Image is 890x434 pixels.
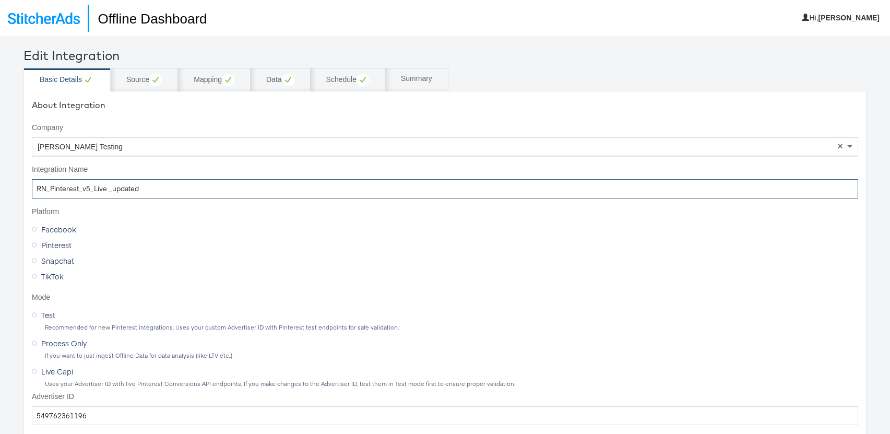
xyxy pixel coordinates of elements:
[266,74,294,86] div: Data
[32,292,858,303] label: Mode
[41,366,73,377] span: Live Capi
[32,406,858,426] input: Advertiser ID
[32,179,858,198] input: Integration Name
[41,310,55,320] span: Test
[32,207,858,217] label: Platform
[23,46,867,64] div: Edit Integration
[38,143,123,151] span: [PERSON_NAME] Testing
[326,74,369,86] div: Schedule
[32,165,858,175] label: Integration Name
[41,271,64,281] span: TikTok
[194,74,234,86] div: Mapping
[401,74,432,84] div: Summary
[41,255,74,266] span: Snapchat
[88,5,207,32] h1: Offline Dashboard
[41,224,76,234] span: Facebook
[44,324,858,331] div: Recommended for new Pinterest integrations. Uses your custom Advertiser ID with Pinterest test en...
[32,392,858,402] label: Advertiser ID
[818,14,880,22] b: [PERSON_NAME]
[44,352,858,359] div: If you want to just ingest Offline Data for data analysis (like LTV etc.,)
[32,99,858,111] div: About Integration
[41,338,87,348] span: Process Only
[32,123,858,133] label: Company
[126,74,162,86] div: Source
[40,74,94,86] div: Basic Details
[837,142,843,151] span: ×
[8,13,80,24] img: StitcherAds
[44,380,858,388] div: Uses your Advertiser ID with live Pinterest Conversions API endpoints. If you make changes to the...
[836,138,845,156] span: Clear value
[41,240,72,250] span: Pinterest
